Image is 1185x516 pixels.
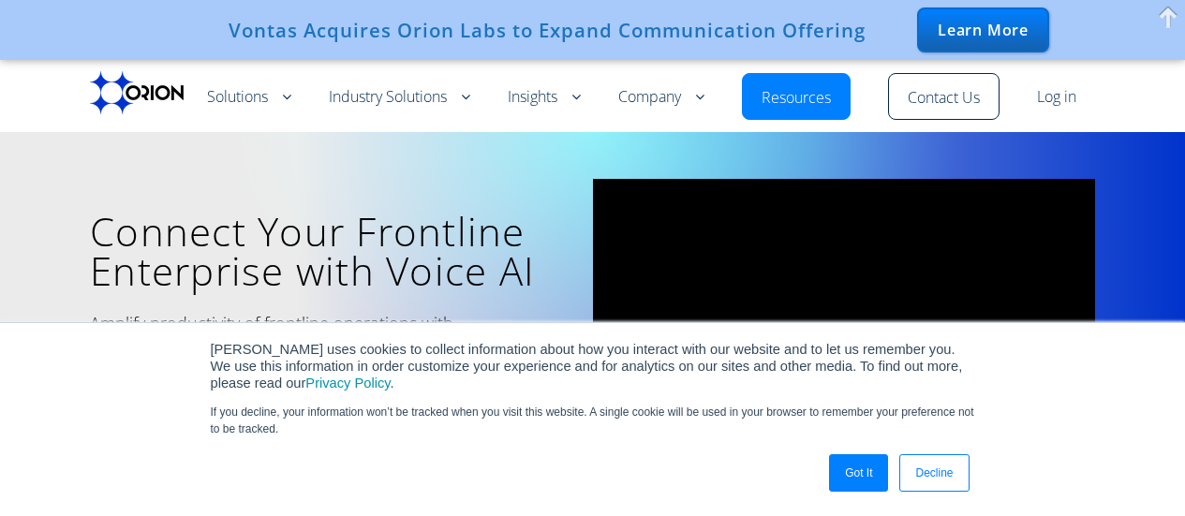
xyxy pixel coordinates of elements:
a: Decline [899,454,969,492]
div: Learn More [917,7,1049,52]
a: Contact Us [908,87,980,110]
iframe: vimeo Video Player [593,179,1096,462]
iframe: Chat Widget [1091,426,1185,516]
img: Orion labs Black logo [90,71,184,114]
a: Got It [829,454,888,492]
div: Vontas Acquires Orion Labs to Expand Communication Offering [229,19,866,41]
a: Log in [1037,86,1076,109]
h2: Amplify productivity of frontline operations with voice-automated workflows and queries. [90,309,499,365]
a: Company [618,86,704,109]
a: Industry Solutions [329,86,470,109]
h1: Connect Your Frontline Enterprise with Voice AI [90,212,565,290]
span: [PERSON_NAME] uses cookies to collect information about how you interact with our website and to ... [211,342,963,391]
p: If you decline, your information won’t be tracked when you visit this website. A single cookie wi... [211,404,975,437]
a: Insights [508,86,581,109]
a: Solutions [207,86,291,109]
a: Privacy Policy [305,376,390,391]
a: Resources [762,87,831,110]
